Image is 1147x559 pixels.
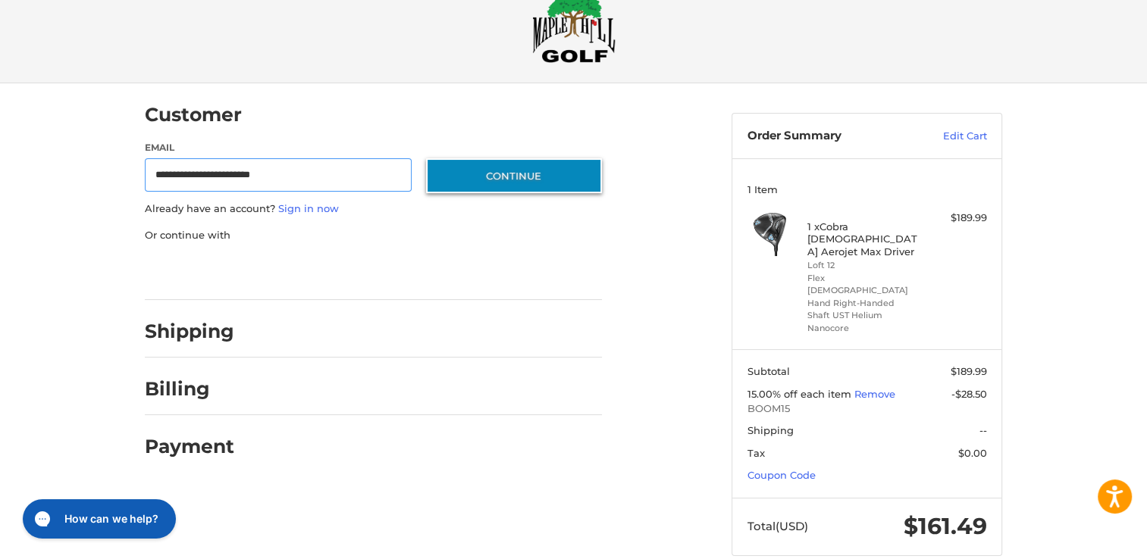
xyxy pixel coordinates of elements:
h3: Order Summary [747,129,910,144]
span: Total (USD) [747,519,808,533]
div: $189.99 [927,211,987,226]
span: Shipping [747,424,794,436]
span: 15.00% off each item [747,388,854,400]
li: Flex [DEMOGRAPHIC_DATA] [807,272,923,297]
p: Or continue with [145,228,602,243]
p: Already have an account? [145,201,602,217]
li: Loft 12 [807,259,923,272]
span: -$28.50 [951,388,987,400]
span: $161.49 [904,512,987,540]
iframe: Gorgias live chat messenger [15,494,180,544]
li: Hand Right-Handed [807,297,923,310]
h4: 1 x Cobra [DEMOGRAPHIC_DATA] Aerojet Max Driver [807,220,923,258]
button: Continue [426,158,602,193]
span: Subtotal [747,365,790,377]
h3: 1 Item [747,183,987,195]
a: Edit Cart [910,129,987,144]
h2: Customer [145,103,242,126]
span: -- [979,424,987,436]
span: BOOM15 [747,401,987,417]
iframe: PayPal-venmo [397,258,511,285]
a: Sign in now [278,202,339,214]
label: Email [145,141,412,155]
iframe: PayPal-paylater [268,258,382,285]
li: Shaft UST Helium Nanocore [807,309,923,334]
span: Tax [747,447,765,459]
a: Remove [854,388,895,400]
iframe: PayPal-paypal [140,258,254,285]
span: $0.00 [958,447,987,459]
h2: Payment [145,435,234,458]
h2: Shipping [145,320,234,343]
span: $189.99 [951,365,987,377]
a: Coupon Code [747,469,816,481]
h2: Billing [145,377,233,401]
